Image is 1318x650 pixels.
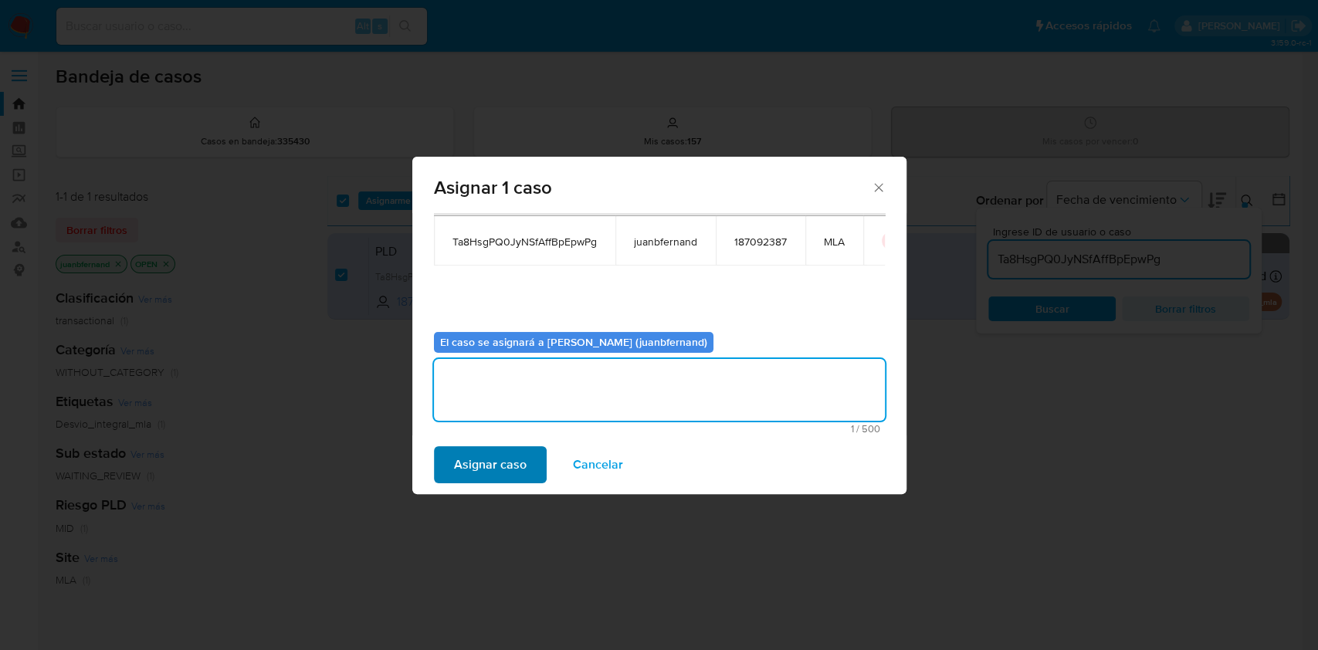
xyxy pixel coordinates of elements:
span: Máximo 500 caracteres [439,424,880,434]
button: icon-button [882,232,900,250]
div: assign-modal [412,157,906,494]
button: Asignar caso [434,446,547,483]
span: juanbfernand [634,235,697,249]
span: Asignar caso [454,448,527,482]
span: Ta8HsgPQ0JyNSfAffBpEpwPg [452,235,597,249]
button: Cancelar [553,446,643,483]
b: El caso se asignará a [PERSON_NAME] (juanbfernand) [440,334,707,350]
button: Cerrar ventana [871,180,885,194]
span: 187092387 [734,235,787,249]
span: Asignar 1 caso [434,178,872,197]
span: Cancelar [573,448,623,482]
span: MLA [824,235,845,249]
